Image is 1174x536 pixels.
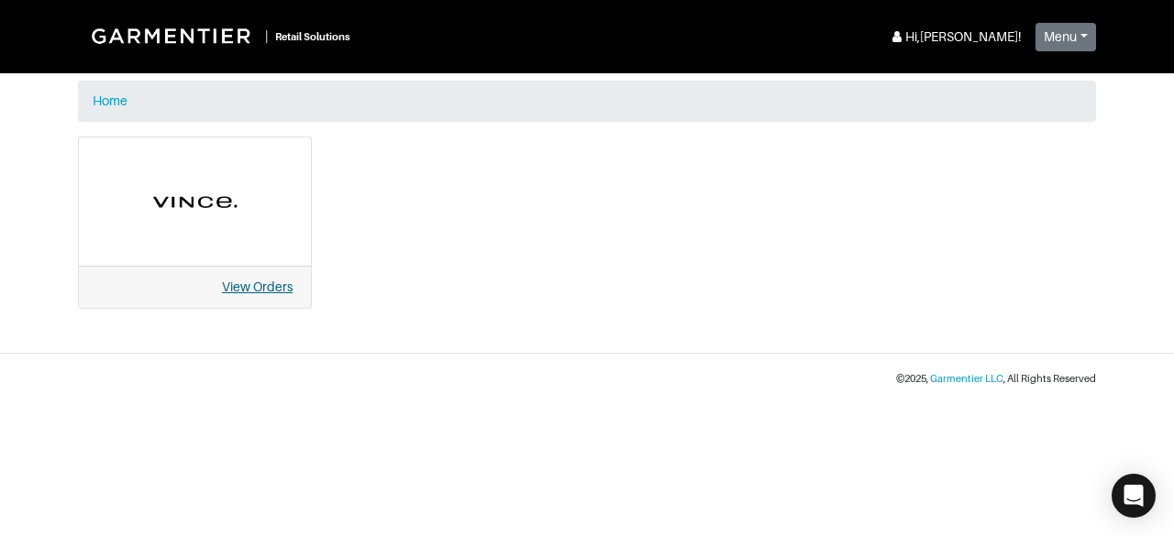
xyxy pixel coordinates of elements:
img: Garmentier [82,18,265,53]
div: | [265,27,268,46]
img: cyAkLTq7csKWtL9WARqkkVaF.png [97,156,293,247]
button: Menu [1036,23,1096,51]
a: Home [93,93,127,108]
a: |Retail Solutions [78,15,358,57]
div: Hi, [PERSON_NAME] ! [889,27,1021,47]
div: Open Intercom Messenger [1112,474,1156,518]
small: © 2025 , , All Rights Reserved [896,373,1096,384]
nav: breadcrumb [78,81,1096,122]
a: Garmentier LLC [930,373,1003,384]
small: Retail Solutions [275,31,350,42]
a: View Orders [222,279,293,294]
